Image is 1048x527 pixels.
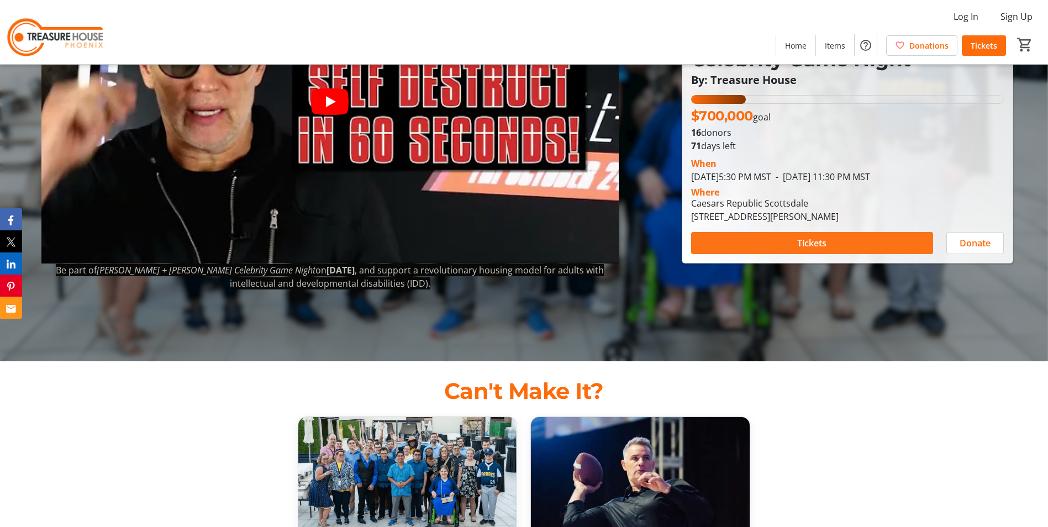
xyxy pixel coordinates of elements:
span: [DATE] 11:30 PM MST [771,171,870,183]
span: Items [825,40,845,51]
span: Be part of [56,264,97,276]
button: Tickets [691,232,933,254]
div: Caesars Republic Scottsdale [691,197,839,210]
button: Help [855,34,877,56]
span: Log In [954,10,978,23]
span: on [315,264,326,276]
span: , and support a revolutionary housing model for adults with intellectual and developmental disabi... [230,264,604,289]
span: Home [785,40,807,51]
div: When [691,157,717,170]
p: Can't Make It? [181,375,867,408]
button: Play video [311,88,349,115]
p: goal [691,106,771,126]
a: Tickets [962,35,1006,56]
a: Items [816,35,854,56]
span: 71 [691,140,701,152]
span: Sign Up [1000,10,1033,23]
div: 17.522135714285714% of fundraising goal reached [691,95,1004,104]
button: Sign Up [992,8,1041,25]
span: - [771,171,783,183]
a: Donations [886,35,957,56]
span: Tickets [797,236,826,250]
a: Home [776,35,815,56]
p: days left [691,139,1004,152]
img: Treasure House's Logo [7,4,105,60]
button: Log In [945,8,987,25]
button: Donate [946,232,1004,254]
strong: [DATE] [326,264,355,276]
span: $700,000 [691,108,753,124]
div: Where [691,188,719,197]
b: 16 [691,127,701,139]
span: Donate [960,236,991,250]
p: By: Treasure House [691,74,1004,86]
em: [PERSON_NAME] + [PERSON_NAME] Celebrity Game Night [97,264,315,276]
span: [DATE] 5:30 PM MST [691,171,771,183]
div: [STREET_ADDRESS][PERSON_NAME] [691,210,839,223]
span: Donations [909,40,949,51]
p: donors [691,126,1004,139]
span: Tickets [971,40,997,51]
button: Cart [1015,35,1035,55]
